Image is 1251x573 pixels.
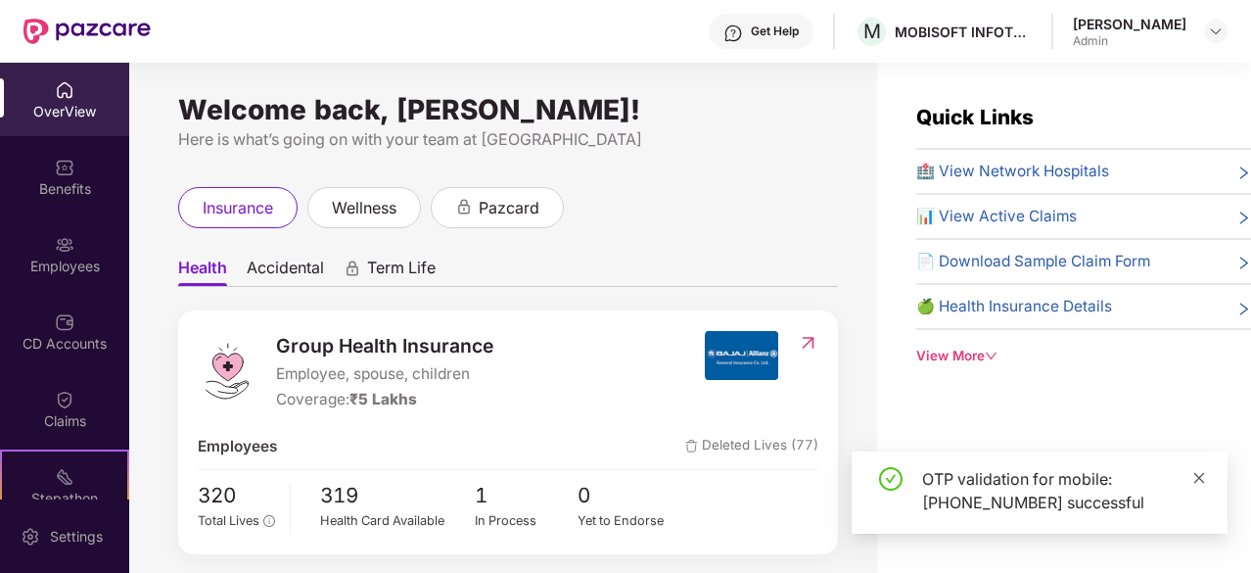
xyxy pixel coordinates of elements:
[320,480,475,512] span: 319
[55,235,74,255] img: svg+xml;base64,PHN2ZyBpZD0iRW1wbG95ZWVzIiB4bWxucz0iaHR0cDovL3d3dy53My5vcmcvMjAwMC9zdmciIHdpZHRoPS...
[1236,254,1251,273] span: right
[475,480,579,512] span: 1
[916,105,1034,129] span: Quick Links
[198,435,277,458] span: Employees
[723,24,743,43] img: svg+xml;base64,PHN2ZyBpZD0iSGVscC0zMngzMiIgeG1sbnM9Imh0dHA6Ly93d3cudzMub3JnLzIwMDAvc3ZnIiB3aWR0aD...
[55,467,74,487] img: svg+xml;base64,PHN2ZyB4bWxucz0iaHR0cDovL3d3dy53My5vcmcvMjAwMC9zdmciIHdpZHRoPSIyMSIgaGVpZ2h0PSIyMC...
[198,342,256,401] img: logo
[198,513,259,528] span: Total Lives
[685,440,698,453] img: deleteIcon
[863,20,881,43] span: M
[1192,471,1206,485] span: close
[21,527,40,547] img: svg+xml;base64,PHN2ZyBpZD0iU2V0dGluZy0yMHgyMCIgeG1sbnM9Imh0dHA6Ly93d3cudzMub3JnLzIwMDAvc3ZnIiB3aW...
[578,511,681,531] div: Yet to Endorse
[55,158,74,177] img: svg+xml;base64,PHN2ZyBpZD0iQmVuZWZpdHMiIHhtbG5zPSJodHRwOi8vd3d3LnczLm9yZy8yMDAwL3N2ZyIgd2lkdGg9Ij...
[879,467,903,491] span: check-circle
[1073,33,1186,49] div: Admin
[276,388,493,411] div: Coverage:
[685,435,818,458] span: Deleted Lives (77)
[263,515,274,526] span: info-circle
[332,196,396,220] span: wellness
[916,295,1112,318] span: 🍏 Health Insurance Details
[2,489,127,508] div: Stepathon
[203,196,273,220] span: insurance
[344,260,361,277] div: animation
[55,390,74,409] img: svg+xml;base64,PHN2ZyBpZD0iQ2xhaW0iIHhtbG5zPSJodHRwOi8vd3d3LnczLm9yZy8yMDAwL3N2ZyIgd2lkdGg9IjIwIi...
[178,127,838,152] div: Here is what’s going on with your team at [GEOGRAPHIC_DATA]
[455,198,473,215] div: animation
[276,362,493,386] span: Employee, spouse, children
[578,480,681,512] span: 0
[1073,15,1186,33] div: [PERSON_NAME]
[479,196,539,220] span: pazcard
[751,24,799,39] div: Get Help
[1236,164,1251,183] span: right
[198,480,275,512] span: 320
[23,19,151,44] img: New Pazcare Logo
[1236,209,1251,228] span: right
[247,258,324,286] span: Accidental
[320,511,475,531] div: Health Card Available
[1236,299,1251,318] span: right
[916,250,1150,273] span: 📄 Download Sample Claim Form
[922,467,1204,514] div: OTP validation for mobile: [PHONE_NUMBER] successful
[705,331,778,380] img: insurerIcon
[44,527,109,547] div: Settings
[895,23,1032,41] div: MOBISOFT INFOTECH PRIVATE LIMITED
[916,160,1109,183] span: 🏥 View Network Hospitals
[178,258,227,286] span: Health
[276,331,493,360] span: Group Health Insurance
[367,258,436,286] span: Term Life
[475,511,579,531] div: In Process
[916,346,1251,366] div: View More
[55,312,74,332] img: svg+xml;base64,PHN2ZyBpZD0iQ0RfQWNjb3VudHMiIGRhdGEtbmFtZT0iQ0QgQWNjb3VudHMiIHhtbG5zPSJodHRwOi8vd3...
[178,102,838,118] div: Welcome back, [PERSON_NAME]!
[349,390,417,408] span: ₹5 Lakhs
[916,205,1077,228] span: 📊 View Active Claims
[985,350,997,362] span: down
[55,80,74,100] img: svg+xml;base64,PHN2ZyBpZD0iSG9tZSIgeG1sbnM9Imh0dHA6Ly93d3cudzMub3JnLzIwMDAvc3ZnIiB3aWR0aD0iMjAiIG...
[798,333,818,353] img: RedirectIcon
[1208,24,1224,39] img: svg+xml;base64,PHN2ZyBpZD0iRHJvcGRvd24tMzJ4MzIiIHhtbG5zPSJodHRwOi8vd3d3LnczLm9yZy8yMDAwL3N2ZyIgd2...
